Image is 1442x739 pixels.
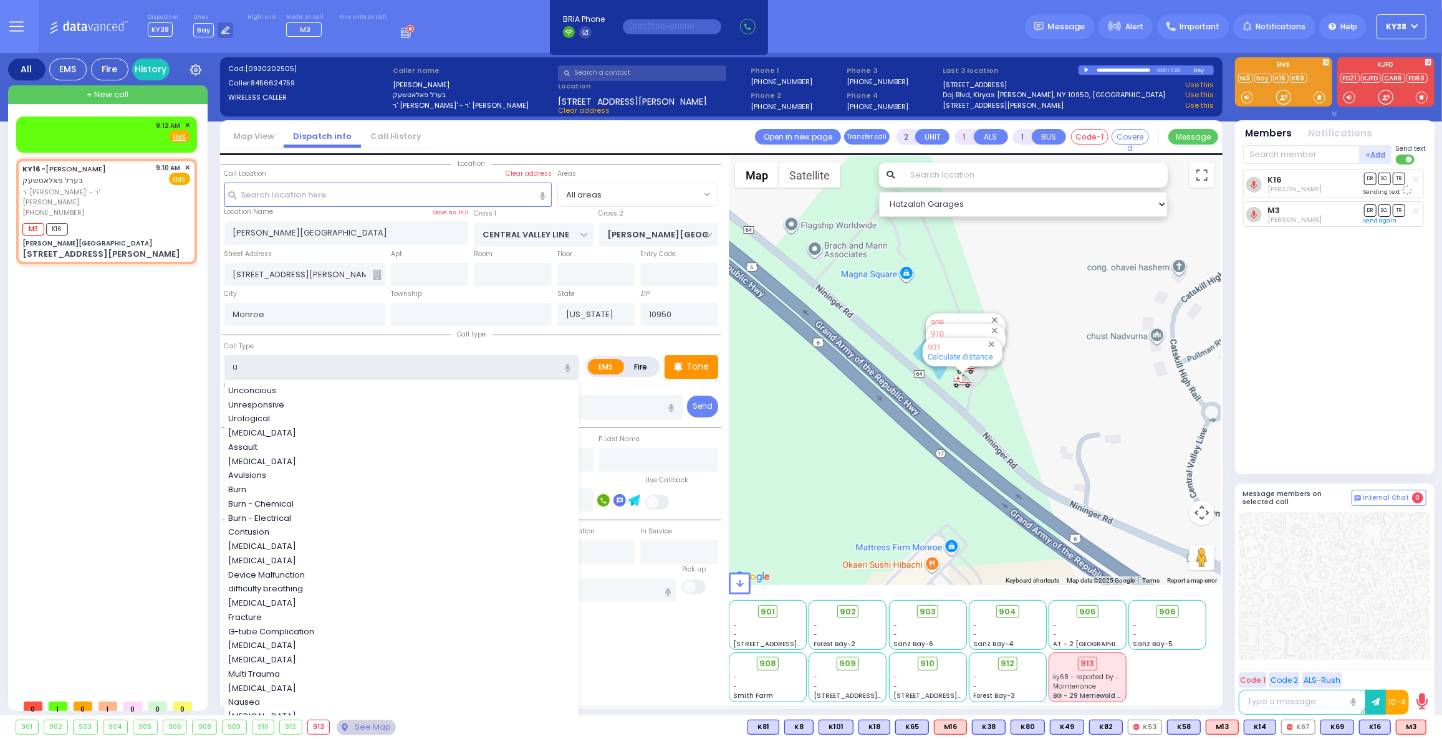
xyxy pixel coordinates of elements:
div: 909 [223,720,246,734]
label: ר' [PERSON_NAME]' - ר' [PERSON_NAME] [393,100,554,111]
a: M3 [1267,206,1280,215]
span: Forest Bay-2 [814,639,855,649]
div: BLS [858,720,890,735]
input: (000)000-00000 [623,19,721,34]
span: [0930202505] [245,64,297,74]
div: See map [337,720,395,735]
span: DR [1364,173,1377,184]
div: K101 [819,720,853,735]
u: EMS [173,133,186,142]
label: Call Location [224,169,267,179]
label: Apt [391,249,402,259]
span: [MEDICAL_DATA] [228,427,300,439]
div: K16 [1359,720,1391,735]
span: difficulty breathing [228,583,307,595]
button: Message [1168,129,1218,145]
span: Phone 1 [751,65,843,76]
button: Close [986,338,997,350]
span: 910 [921,657,935,670]
img: comment-alt.png [1355,495,1361,502]
span: Multi Trauma [228,668,284,680]
div: K65 [895,720,929,735]
span: Device Malfunction [228,569,309,581]
label: Room [474,249,493,259]
button: Drag Pegman onto the map to open Street View [1190,545,1214,570]
div: K80 [1011,720,1045,735]
span: ky68 - reported by KY42 [1054,672,1131,682]
div: ALS [1206,720,1239,735]
div: K14 [1244,720,1276,735]
span: Phone 3 [847,65,939,76]
div: BLS [1011,720,1045,735]
a: K69 [1290,74,1307,83]
span: - [1133,621,1137,630]
span: Phone 2 [751,90,843,101]
p: Tone [686,360,709,373]
span: Sanz Bay-5 [1133,639,1173,649]
span: - [814,630,817,639]
div: 906 [163,720,187,734]
span: 908 [759,657,776,670]
span: KY16 - [22,164,46,174]
span: Clear address [558,105,610,115]
input: Search member [1243,145,1360,164]
div: BLS [1089,720,1123,735]
div: M16 [934,720,967,735]
a: History [132,59,170,80]
button: Close [989,325,1001,336]
label: KJFD [1337,62,1435,70]
label: [PHONE_NUMBER] [847,77,908,86]
span: - [1054,630,1057,639]
label: Turn off text [1396,153,1416,166]
a: Open in new page [755,129,841,145]
img: Google [732,569,773,585]
span: KY38 [148,22,173,37]
span: ✕ [185,163,190,173]
a: Daj Blvd, Kiryas [PERSON_NAME], NY 10950, [GEOGRAPHIC_DATA] [943,90,1166,100]
span: Burn [228,484,251,496]
div: 905 [133,720,157,734]
span: ר' [PERSON_NAME]' - ר' [PERSON_NAME] [22,187,152,207]
label: Location [558,81,746,92]
span: - [893,630,897,639]
div: Bay [1194,65,1214,75]
span: Sending text [1364,188,1415,196]
img: red-radio-icon.svg [1287,724,1293,730]
div: [PERSON_NAME][GEOGRAPHIC_DATA] [22,239,152,248]
button: Code 2 [1269,672,1300,688]
input: Search location [903,163,1168,188]
label: EMS [1235,62,1332,70]
span: Internal Chat [1363,493,1410,502]
div: K67 [1281,720,1315,735]
span: [MEDICAL_DATA] [228,540,300,553]
span: Sanz Bay-4 [973,639,1014,649]
button: Close [989,314,1001,326]
a: [STREET_ADDRESS] [943,80,1007,90]
a: bay [1254,74,1272,83]
label: Night unit [248,14,276,21]
span: [STREET_ADDRESS][PERSON_NAME] [734,639,852,649]
label: Township [391,289,422,299]
span: 8456624759 [251,78,295,88]
label: [PHONE_NUMBER] [751,77,812,86]
div: All [8,59,46,80]
label: Street Address [224,249,272,259]
span: M3 [300,24,310,34]
span: All areas [566,189,602,201]
span: TR [1393,173,1405,184]
span: - [734,621,738,630]
span: BRIA Phone [563,14,605,25]
div: 910 [956,360,975,375]
span: Unresponsive [228,399,289,411]
button: Notifications [1309,126,1373,141]
label: Caller name [393,65,554,76]
span: - [1133,630,1137,639]
span: - [814,682,817,691]
span: 0 [173,702,192,711]
span: - [973,682,977,691]
a: K16 [1273,74,1289,83]
span: Berel Polatseck [1267,184,1322,194]
span: Burn - Chemical [228,498,298,510]
div: BLS [1359,720,1391,735]
span: Burn - Electrical [228,512,296,525]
